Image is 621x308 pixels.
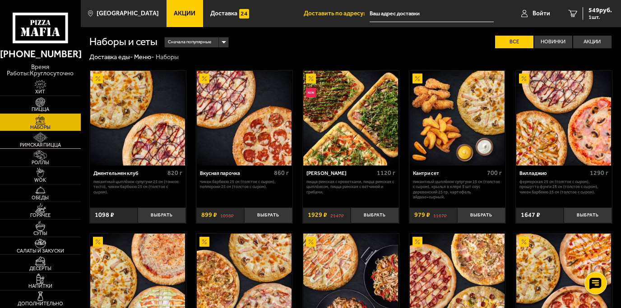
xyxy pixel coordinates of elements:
[414,212,430,218] span: 979 ₽
[199,237,209,247] img: Акционный
[351,207,399,223] button: Выбрать
[303,71,398,165] img: Мама Миа
[199,74,209,83] img: Акционный
[412,237,422,247] img: Акционный
[138,207,185,223] button: Выбрать
[410,71,505,165] img: Кантри сет
[306,170,375,177] div: [PERSON_NAME]
[274,169,289,177] span: 860 г
[308,212,327,218] span: 1929 ₽
[306,74,316,83] img: Акционный
[433,212,447,218] s: 1167 ₽
[519,179,608,194] p: Фермерская 25 см (толстое с сыром), Прошутто Фунги 25 см (толстое с сыром), Чикен Барбекю 25 см (...
[93,74,103,83] img: Акционный
[174,10,195,17] span: Акции
[201,212,217,218] span: 899 ₽
[197,71,292,165] img: Вкусная парочка
[413,170,485,177] div: Кантри сет
[95,212,114,218] span: 1098 ₽
[409,71,505,165] a: АкционныйКантри сет
[93,179,182,194] p: Пикантный цыплёнок сулугуни 25 см (тонкое тесто), Чикен Барбекю 25 см (толстое с сыром).
[306,179,395,194] p: Пицца Римская с креветками, Пицца Римская с цыплёнком, Пицца Римская с ветчиной и грибами.
[196,71,292,165] a: АкционныйВкусная парочка
[413,179,502,200] p: Пикантный цыплёнок сулугуни 25 см (толстое с сыром), крылья в кляре 5 шт соус деревенский 25 гр, ...
[412,74,422,83] img: Акционный
[89,53,133,61] a: Доставка еды-
[93,237,103,247] img: Акционный
[306,237,316,247] img: Акционный
[210,10,237,17] span: Доставка
[370,5,494,22] input: Ваш адрес доставки
[495,36,533,48] label: Все
[134,53,154,61] a: Меню-
[168,36,211,48] span: Сначала популярные
[244,207,292,223] button: Выбрать
[200,170,272,177] div: Вкусная парочка
[90,71,185,165] img: Джентельмен клуб
[303,71,399,165] a: АкционныйНовинкаМама Миа
[330,212,344,218] s: 2147 ₽
[200,179,289,189] p: Чикен Барбекю 25 см (толстое с сыром), Пепперони 25 см (толстое с сыром).
[519,237,529,247] img: Акционный
[533,10,550,17] span: Войти
[156,53,179,62] div: Наборы
[457,207,505,223] button: Выбрать
[306,88,316,98] img: Новинка
[516,71,611,165] img: Вилладжио
[589,14,612,20] span: 1 шт.
[564,207,612,223] button: Выбрать
[519,170,588,177] div: Вилладжио
[89,37,158,47] h1: Наборы и сеты
[590,169,608,177] span: 1290 г
[519,74,529,83] img: Акционный
[521,212,540,218] span: 1647 ₽
[304,10,370,17] span: Доставить по адресу:
[377,169,395,177] span: 1120 г
[487,169,502,177] span: 700 г
[239,9,249,19] img: 15daf4d41897b9f0e9f617042186c801.svg
[167,169,182,177] span: 820 г
[516,71,612,165] a: АкционныйВилладжио
[97,10,159,17] span: [GEOGRAPHIC_DATA]
[534,36,573,48] label: Новинки
[589,7,612,14] span: 549 руб.
[93,170,165,177] div: Джентельмен клуб
[220,212,234,218] s: 1098 ₽
[90,71,185,165] a: АкционныйДжентельмен клуб
[573,36,612,48] label: Акции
